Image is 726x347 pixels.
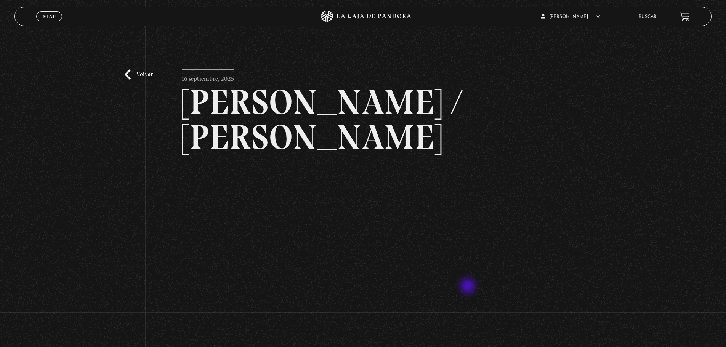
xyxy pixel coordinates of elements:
[680,11,690,22] a: View your shopping cart
[125,69,153,80] a: Volver
[182,69,234,85] p: 16 septiembre, 2025
[639,14,657,19] a: Buscar
[182,85,544,155] h2: [PERSON_NAME] / [PERSON_NAME]
[541,14,600,19] span: [PERSON_NAME]
[40,21,58,26] span: Cerrar
[43,14,56,19] span: Menu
